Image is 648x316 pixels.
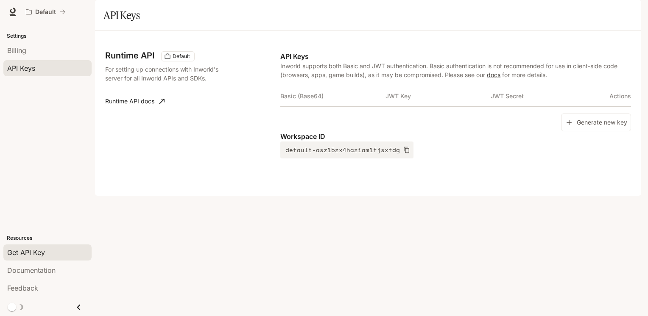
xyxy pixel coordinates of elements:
h3: Runtime API [105,51,154,60]
th: JWT Key [385,86,491,106]
span: Default [169,53,193,60]
th: JWT Secret [491,86,596,106]
button: Generate new key [561,114,631,132]
p: API Keys [280,51,631,61]
button: All workspaces [22,3,69,20]
p: Default [35,8,56,16]
th: Basic (Base64) [280,86,385,106]
p: Workspace ID [280,131,631,141]
div: These keys will apply to your current workspace only [161,51,195,61]
button: default-asz15zx4haziam1fjsxfdg [280,141,413,158]
p: For setting up connections with Inworld's server for all Inworld APIs and SDKs. [105,65,232,83]
h1: API Keys [103,7,140,24]
th: Actions [596,86,631,106]
a: Runtime API docs [102,93,168,110]
a: docs [487,71,500,78]
p: Inworld supports both Basic and JWT authentication. Basic authentication is not recommended for u... [280,61,631,79]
